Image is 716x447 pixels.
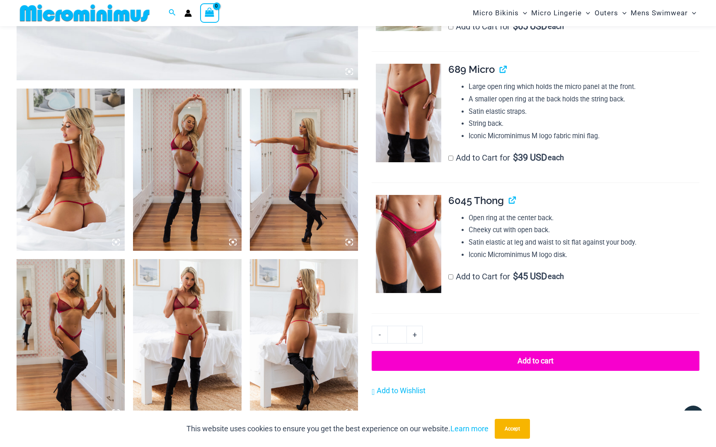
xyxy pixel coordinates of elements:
[513,22,547,31] span: 65 USD
[495,419,530,439] button: Accept
[473,2,519,24] span: Micro Bikinis
[250,259,358,421] img: Guilty Pleasures Red 1045 Bra 689 Micro
[184,10,192,17] a: Account icon link
[593,2,629,24] a: OutersMenu ToggleMenu Toggle
[169,8,176,18] a: Search icon link
[629,2,698,24] a: Mens SwimwearMenu ToggleMenu Toggle
[548,22,564,31] span: each
[372,385,426,397] a: Add to Wishlist
[448,153,564,163] label: Add to Cart for
[513,21,518,31] span: $
[469,106,699,118] li: Satin elastic straps.
[469,81,699,93] li: Large open ring which holds the micro panel at the front.
[376,195,441,293] img: Guilty Pleasures Red 6045 Thong
[513,271,518,281] span: $
[488,409,583,421] legend: Guaranteed Safe Checkout
[200,3,219,22] a: View Shopping Cart, empty
[372,351,699,371] button: Add to cart
[513,152,518,163] span: $
[469,130,699,142] li: Iconic Microminimus M logo fabric mini flag.
[519,2,527,24] span: Menu Toggle
[376,64,441,162] img: Guilty Pleasures Red 689 Micro
[448,24,453,29] input: Add to Cart for$65 USD each
[17,89,125,251] img: Guilty Pleasures Red 1045 Bra 689 Micro
[531,2,582,24] span: Micro Lingerie
[513,272,547,281] span: 45 USD
[407,326,423,343] a: +
[548,272,564,281] span: each
[469,249,699,261] li: Iconic Microminimus M logo disk.
[450,424,489,433] a: Learn more
[448,22,564,31] label: Add to Cart for
[372,326,387,343] a: -
[631,2,688,24] span: Mens Swimwear
[618,2,626,24] span: Menu Toggle
[469,1,699,25] nav: Site Navigation
[688,2,696,24] span: Menu Toggle
[469,93,699,106] li: A smaller open ring at the back holds the string back.
[469,224,699,236] li: Cheeky cut with open back.
[471,2,529,24] a: Micro BikinisMenu ToggleMenu Toggle
[595,2,618,24] span: Outers
[250,89,358,251] img: Guilty Pleasures Red 1045 Bra 6045 Thong
[469,212,699,224] li: Open ring at the center back.
[186,423,489,435] p: This website uses cookies to ensure you get the best experience on our website.
[448,63,495,75] span: 689 Micro
[448,272,564,281] label: Add to Cart for
[448,156,453,161] input: Add to Cart for$39 USD each
[133,259,241,421] img: Guilty Pleasures Red 1045 Bra 689 Micro
[387,326,407,343] input: Product quantity
[17,4,153,22] img: MM SHOP LOGO FLAT
[133,89,241,251] img: Guilty Pleasures Red 1045 Bra 6045 Thong
[529,2,592,24] a: Micro LingerieMenu ToggleMenu Toggle
[513,154,547,162] span: 39 USD
[469,118,699,130] li: String back.
[377,386,426,395] span: Add to Wishlist
[548,154,564,162] span: each
[469,236,699,249] li: Satin elastic at leg and waist to sit flat against your body.
[448,195,504,207] span: 6045 Thong
[582,2,590,24] span: Menu Toggle
[17,259,125,421] img: Guilty Pleasures Red 1045 Bra 6045 Thong
[448,274,453,279] input: Add to Cart for$45 USD each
